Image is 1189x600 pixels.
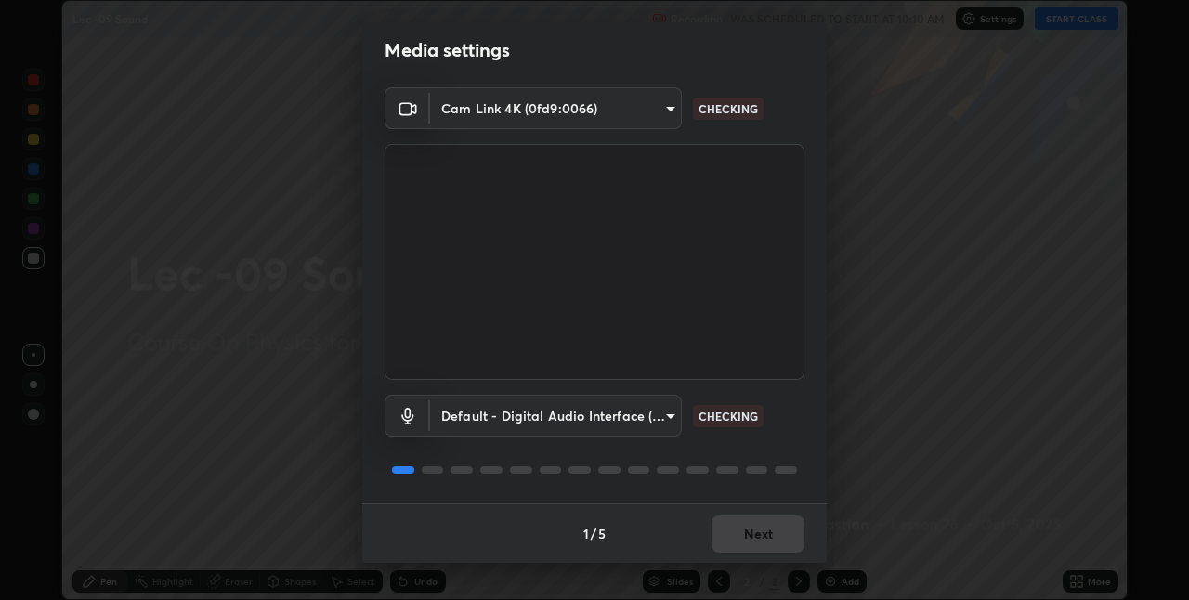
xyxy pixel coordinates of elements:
[598,524,606,543] h4: 5
[699,100,758,117] p: CHECKING
[430,87,682,129] div: Cam Link 4K (0fd9:0066)
[385,38,510,62] h2: Media settings
[583,524,589,543] h4: 1
[430,395,682,437] div: Cam Link 4K (0fd9:0066)
[591,524,596,543] h4: /
[699,408,758,424] p: CHECKING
